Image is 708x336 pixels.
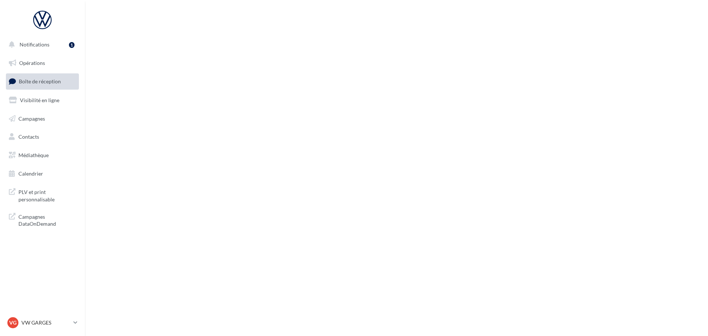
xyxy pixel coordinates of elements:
span: Calendrier [18,170,43,177]
span: Notifications [20,41,49,48]
span: VG [9,319,17,326]
a: Contacts [4,129,80,145]
span: Boîte de réception [19,78,61,84]
a: VG VW GARGES [6,316,79,330]
span: Médiathèque [18,152,49,158]
a: Campagnes [4,111,80,127]
span: Contacts [18,134,39,140]
p: VW GARGES [21,319,70,326]
button: Notifications 1 [4,37,77,52]
span: Campagnes DataOnDemand [18,212,76,228]
span: Campagnes [18,115,45,121]
a: Campagnes DataOnDemand [4,209,80,231]
a: Médiathèque [4,148,80,163]
a: Calendrier [4,166,80,181]
span: Visibilité en ligne [20,97,59,103]
a: Visibilité en ligne [4,93,80,108]
span: PLV et print personnalisable [18,187,76,203]
a: PLV et print personnalisable [4,184,80,206]
div: 1 [69,42,74,48]
a: Opérations [4,55,80,71]
a: Boîte de réception [4,73,80,89]
span: Opérations [19,60,45,66]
